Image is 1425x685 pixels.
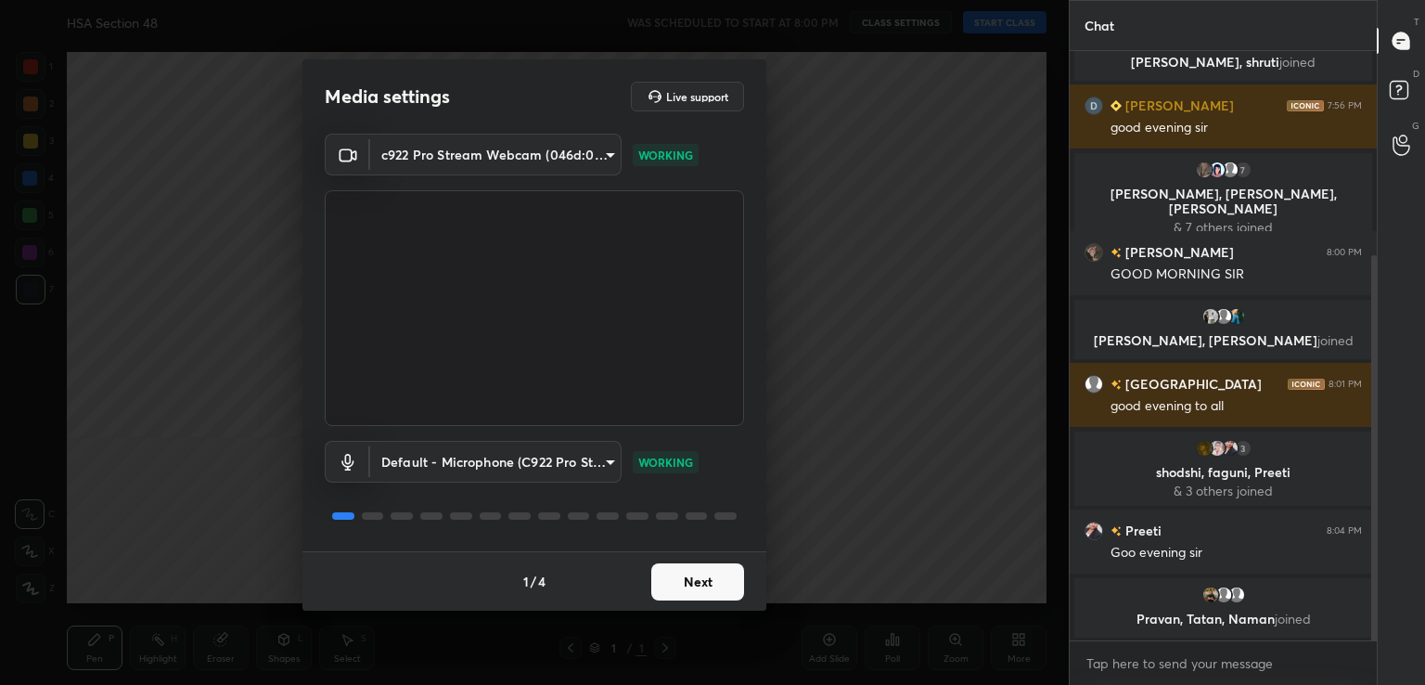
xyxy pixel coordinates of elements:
div: Goo evening sir [1110,544,1362,562]
div: GOOD MORNING SIR [1110,265,1362,284]
img: 76095519_7724CB2B-1E74-472F-BE4F-9E3A5539B9EC.png [1208,161,1226,179]
img: c6948b4914544d7dbeddbd7d3c70e643.jpg [1085,243,1103,262]
p: WORKING [638,454,693,471]
img: iconic-dark.1390631f.png [1287,100,1324,111]
div: 8:01 PM [1329,379,1362,390]
div: good evening to all [1110,397,1362,416]
p: WORKING [638,147,693,163]
span: joined [1279,53,1316,71]
img: 47bd0b8308db4cafb133322dde33d233.jpg [1221,439,1239,458]
div: 8:00 PM [1327,247,1362,258]
p: [PERSON_NAME], [PERSON_NAME], [PERSON_NAME] [1085,187,1361,216]
p: D [1413,67,1419,81]
span: joined [1275,610,1311,627]
img: iconic-dark.1390631f.png [1288,379,1325,390]
img: 79a9d9ec786c4f24a2d7d5a34bc200e3.jpg [1195,161,1213,179]
img: default.png [1085,375,1103,394]
img: no-rating-badge.077c3623.svg [1110,248,1122,258]
div: 7:56 PM [1328,100,1362,111]
img: no-rating-badge.077c3623.svg [1110,526,1122,536]
div: 8:04 PM [1327,525,1362,536]
h4: 4 [538,572,546,591]
h5: Live support [666,91,728,102]
h6: [PERSON_NAME] [1122,96,1234,115]
p: & 3 others joined [1085,484,1361,498]
img: 942ed4aabef34535a6a18b5ce367a802.jpg [1195,439,1213,458]
p: G [1412,119,1419,133]
span: joined [1317,331,1354,349]
p: T [1414,15,1419,29]
h6: [GEOGRAPHIC_DATA] [1122,374,1262,394]
img: 47bd0b8308db4cafb133322dde33d233.jpg [1085,522,1103,540]
p: & 7 others joined [1085,220,1361,235]
div: good evening sir [1110,119,1362,137]
div: grid [1070,51,1377,641]
h4: / [531,572,536,591]
img: Learner_Badge_beginner_1_8b307cf2a0.svg [1110,100,1122,111]
img: 1325f7dbc4664ba9a715aa792e059a3e.jpg [1201,307,1220,326]
img: 3 [1085,97,1103,115]
img: ac40171f949e497d943ba9eb025d2ad6.jpg [1208,439,1226,458]
div: 7 [1234,161,1252,179]
img: default.png [1214,586,1233,604]
h6: [PERSON_NAME] [1122,242,1234,262]
p: [PERSON_NAME], shruti [1085,55,1361,70]
div: c922 Pro Stream Webcam (046d:085c) [370,134,622,175]
img: default.png [1221,161,1239,179]
img: default.png [1227,586,1246,604]
p: [PERSON_NAME], [PERSON_NAME] [1085,333,1361,348]
p: Pravan, Tatan, Naman [1085,612,1361,627]
div: 3 [1234,439,1252,458]
button: Next [651,563,744,601]
div: c922 Pro Stream Webcam (046d:085c) [370,441,622,483]
img: 1fc55487d6334604822c3fc1faca978b.jpg [1227,307,1246,326]
h4: 1 [523,572,529,591]
img: no-rating-badge.077c3623.svg [1110,380,1122,390]
p: shodshi, faguni, Preeti [1085,465,1361,480]
h6: Preeti [1122,521,1162,540]
p: Chat [1070,1,1129,50]
h2: Media settings [325,84,450,109]
img: fee9649104bd438e8bacb0224c18b636.jpg [1201,586,1220,604]
img: default.png [1214,307,1233,326]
